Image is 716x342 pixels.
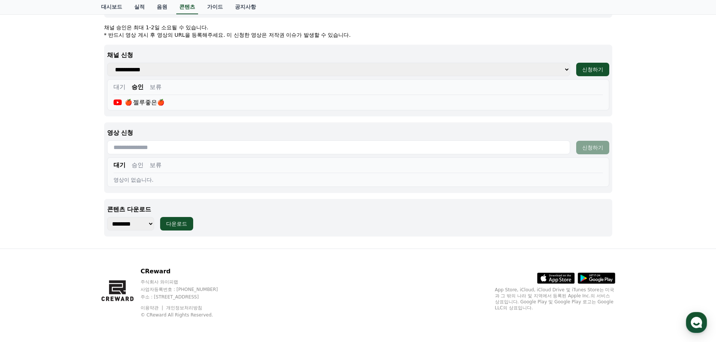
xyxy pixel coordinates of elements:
[141,279,232,285] p: 주식회사 와이피랩
[114,176,603,184] div: 영상이 없습니다.
[24,249,28,255] span: 홈
[114,83,126,92] button: 대기
[107,51,609,60] p: 채널 신청
[104,24,612,31] p: 채널 승인은 최대 1-2일 소요될 수 있습니다.
[107,205,609,214] p: 콘텐츠 다운로드
[114,161,126,170] button: 대기
[495,287,615,311] p: App Store, iCloud, iCloud Drive 및 iTunes Store는 미국과 그 밖의 나라 및 지역에서 등록된 Apple Inc.의 서비스 상표입니다. Goo...
[576,63,609,76] button: 신청하기
[132,161,144,170] button: 승인
[132,83,144,92] button: 승인
[141,305,164,310] a: 이용약관
[166,220,187,227] div: 다운로드
[114,98,165,107] div: 🍎 젤루좋은🍎
[116,249,125,255] span: 설정
[104,31,612,39] p: * 반드시 영상 게시 후 영상의 URL을 등록해주세요. 미 신청한 영상은 저작권 이슈가 발생할 수 있습니다.
[107,128,609,137] p: 영상 신청
[141,294,232,300] p: 주소 : [STREET_ADDRESS]
[141,286,232,292] p: 사업자등록번호 : [PHONE_NUMBER]
[2,238,50,257] a: 홈
[150,83,162,92] button: 보류
[576,141,609,154] button: 신청하기
[582,66,603,73] div: 신청하기
[582,144,603,151] div: 신청하기
[160,217,193,231] button: 다운로드
[69,250,78,256] span: 대화
[141,312,232,318] p: © CReward All Rights Reserved.
[141,267,232,276] p: CReward
[97,238,144,257] a: 설정
[50,238,97,257] a: 대화
[150,161,162,170] button: 보류
[166,305,202,310] a: 개인정보처리방침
